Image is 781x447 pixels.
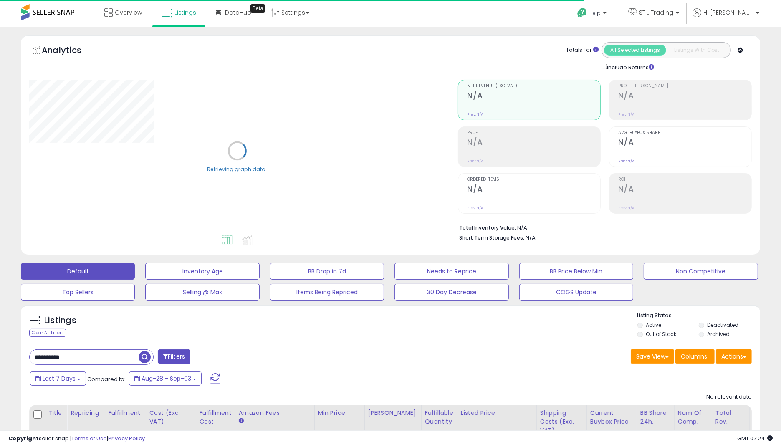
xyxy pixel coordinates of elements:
[394,284,508,301] button: 30 Day Decrease
[48,409,63,417] div: Title
[519,263,633,280] button: BB Price Below Min
[459,224,516,231] b: Total Inventory Value:
[703,8,753,17] span: Hi [PERSON_NAME]
[637,312,760,320] p: Listing States:
[250,4,265,13] div: Tooltip anchor
[239,409,311,417] div: Amazon Fees
[618,84,751,88] span: Profit [PERSON_NAME]
[200,409,232,426] div: Fulfillment Cost
[604,45,666,56] button: All Selected Listings
[29,329,66,337] div: Clear All Filters
[71,409,101,417] div: Repricing
[618,91,751,102] h2: N/A
[467,159,483,164] small: Prev: N/A
[618,177,751,182] span: ROI
[459,222,746,232] li: N/A
[174,8,196,17] span: Listings
[589,10,601,17] span: Help
[467,84,600,88] span: Net Revenue (Exc. VAT)
[425,409,454,426] div: Fulfillable Quantity
[467,177,600,182] span: Ordered Items
[681,352,707,361] span: Columns
[590,409,633,426] div: Current Buybox Price
[145,263,259,280] button: Inventory Age
[239,417,244,425] small: Amazon Fees.
[618,138,751,149] h2: N/A
[145,284,259,301] button: Selling @ Max
[519,284,633,301] button: COGS Update
[618,184,751,196] h2: N/A
[467,205,483,210] small: Prev: N/A
[618,131,751,135] span: Avg. Buybox Share
[368,409,418,417] div: [PERSON_NAME]
[21,284,135,301] button: Top Sellers
[640,409,671,426] div: BB Share 24h.
[87,375,126,383] span: Compared to:
[459,234,524,241] b: Short Term Storage Fees:
[631,349,674,364] button: Save View
[566,46,599,54] div: Totals For
[225,8,251,17] span: DataHub
[706,393,752,401] div: No relevant data
[108,434,145,442] a: Privacy Policy
[21,263,135,280] button: Default
[270,263,384,280] button: BB Drop in 7d
[678,409,708,426] div: Num of Comp.
[318,409,361,417] div: Min Price
[693,8,759,27] a: Hi [PERSON_NAME]
[115,8,142,17] span: Overview
[540,409,583,435] div: Shipping Costs (Exc. VAT)
[644,263,758,280] button: Non Competitive
[43,374,76,383] span: Last 7 Days
[207,165,268,173] div: Retrieving graph data..
[30,371,86,386] button: Last 7 Days
[577,8,587,18] i: Get Help
[646,321,661,328] label: Active
[467,131,600,135] span: Profit
[639,8,673,17] span: STIL Trading
[42,44,98,58] h5: Analytics
[646,331,676,338] label: Out of Stock
[618,159,634,164] small: Prev: N/A
[44,315,76,326] h5: Listings
[526,234,536,242] span: N/A
[716,349,752,364] button: Actions
[149,409,192,426] div: Cost (Exc. VAT)
[666,45,728,56] button: Listings With Cost
[8,434,39,442] strong: Copyright
[467,138,600,149] h2: N/A
[8,435,145,443] div: seller snap | |
[108,409,142,417] div: Fulfillment
[707,331,730,338] label: Archived
[595,62,664,71] div: Include Returns
[571,1,615,27] a: Help
[158,349,190,364] button: Filters
[142,374,191,383] span: Aug-28 - Sep-03
[737,434,773,442] span: 2025-09-11 07:24 GMT
[394,263,508,280] button: Needs to Reprice
[71,434,107,442] a: Terms of Use
[618,205,634,210] small: Prev: N/A
[467,184,600,196] h2: N/A
[270,284,384,301] button: Items Being Repriced
[129,371,202,386] button: Aug-28 - Sep-03
[715,409,746,426] div: Total Rev.
[461,409,533,417] div: Listed Price
[467,91,600,102] h2: N/A
[707,321,738,328] label: Deactivated
[675,349,715,364] button: Columns
[467,112,483,117] small: Prev: N/A
[618,112,634,117] small: Prev: N/A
